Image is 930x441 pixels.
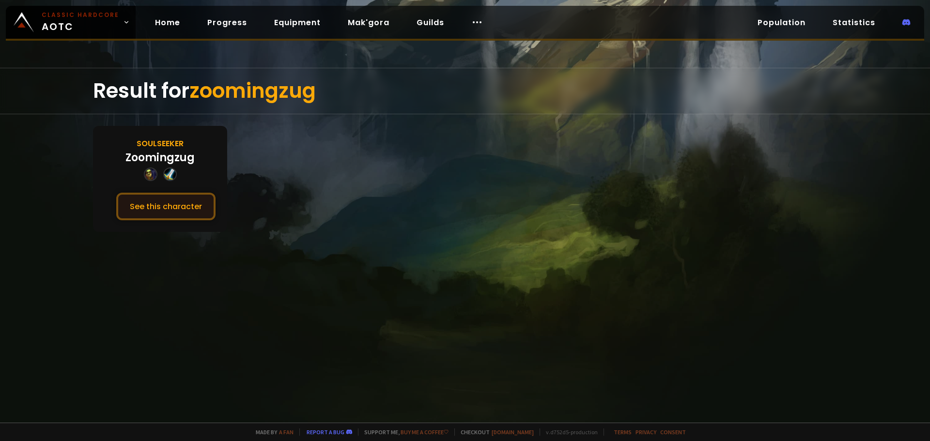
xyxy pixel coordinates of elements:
[660,428,686,436] a: Consent
[42,11,119,19] small: Classic Hardcore
[137,137,184,150] div: Soulseeker
[340,13,397,32] a: Mak'gora
[125,150,195,166] div: Zoomingzug
[93,68,837,114] div: Result for
[492,428,534,436] a: [DOMAIN_NAME]
[614,428,632,436] a: Terms
[358,428,449,436] span: Support me,
[307,428,344,436] a: Report a bug
[635,428,656,436] a: Privacy
[189,76,316,105] span: zoomingzug
[42,11,119,34] span: AOTC
[200,13,255,32] a: Progress
[250,428,294,436] span: Made by
[401,428,449,436] a: Buy me a coffee
[266,13,328,32] a: Equipment
[279,428,294,436] a: a fan
[147,13,188,32] a: Home
[750,13,813,32] a: Population
[825,13,883,32] a: Statistics
[540,428,598,436] span: v. d752d5 - production
[116,193,216,220] button: See this character
[409,13,452,32] a: Guilds
[454,428,534,436] span: Checkout
[6,6,136,39] a: Classic HardcoreAOTC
